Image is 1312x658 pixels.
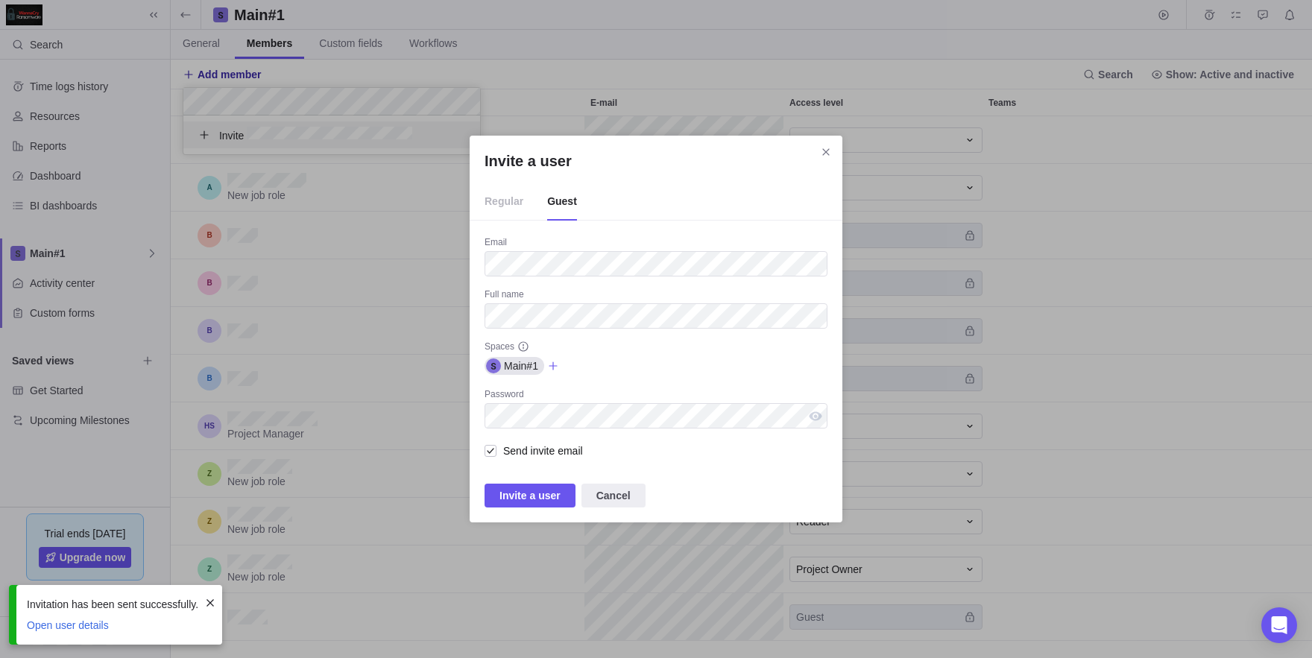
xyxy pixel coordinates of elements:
span: Regular [485,183,523,221]
span: Invite a user [485,484,575,507]
div: Full name [485,288,827,303]
h2: Invite a user [485,151,827,171]
span: Close [816,142,836,162]
span: Main#1 [504,358,538,373]
span: Guest [547,183,577,221]
div: Open Intercom Messenger [1261,607,1297,643]
div: Email [485,236,827,251]
div: Invite a user [470,136,842,522]
div: Password [485,388,827,403]
svg: info-description [517,341,529,352]
span: Send invite email [496,440,583,461]
span: Cancel [581,484,646,507]
div: Invitation has been sent successfully. [27,597,198,612]
div: Spaces [485,341,827,355]
span: Open user details [27,619,109,632]
span: Invite a user [499,487,561,504]
span: Cancel [596,487,631,504]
